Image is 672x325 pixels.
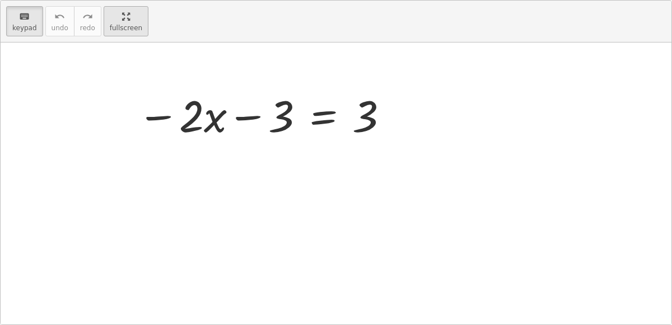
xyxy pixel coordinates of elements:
i: undo [54,10,65,23]
i: redo [82,10,93,23]
span: keypad [12,24,37,32]
i: keyboard [19,10,30,23]
span: undo [52,24,68,32]
span: redo [80,24,95,32]
span: fullscreen [110,24,142,32]
button: redoredo [74,6,101,36]
button: undoundo [45,6,74,36]
button: keyboardkeypad [6,6,43,36]
button: fullscreen [104,6,148,36]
